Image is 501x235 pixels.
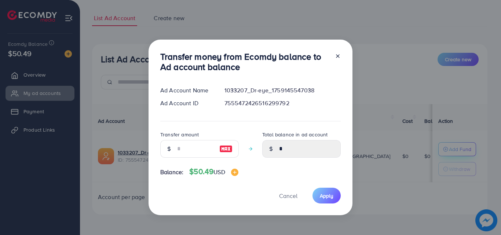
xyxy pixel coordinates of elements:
[219,86,347,95] div: 1033207_Dr-eye_1759145547038
[160,131,199,138] label: Transfer amount
[231,169,238,176] img: image
[160,168,183,176] span: Balance:
[312,188,341,203] button: Apply
[154,99,219,107] div: Ad Account ID
[262,131,328,138] label: Total balance in ad account
[160,51,329,73] h3: Transfer money from Ecomdy balance to Ad account balance
[219,99,347,107] div: 7555472426516299792
[219,144,233,153] img: image
[213,168,225,176] span: USD
[189,167,238,176] h4: $50.49
[279,192,297,200] span: Cancel
[270,188,307,203] button: Cancel
[154,86,219,95] div: Ad Account Name
[320,192,333,199] span: Apply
